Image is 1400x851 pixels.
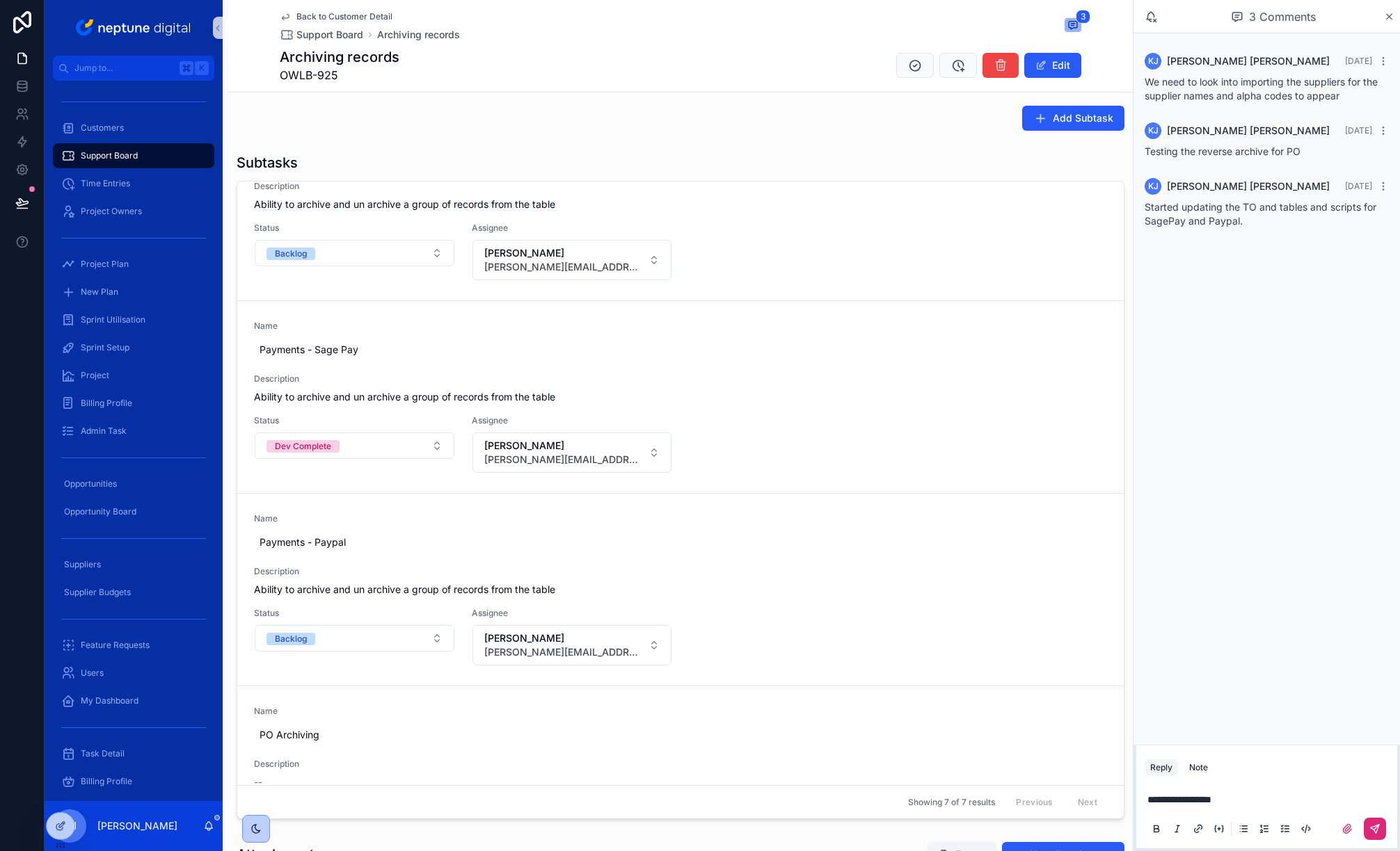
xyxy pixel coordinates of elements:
[73,17,195,39] img: App logo
[254,608,455,619] span: Status
[1053,111,1113,125] span: Add Subtask
[255,625,454,651] button: Select Button
[1148,56,1159,67] span: KJ
[484,439,644,453] span: [PERSON_NAME]
[254,759,1107,770] span: Description
[53,199,214,224] a: Project Owners
[81,425,127,437] span: Admin Task
[53,171,214,196] a: Time Entries
[53,56,214,81] button: Jump to...K
[53,335,214,360] a: Sprint Setup
[254,373,1107,384] span: Description
[1345,56,1372,66] span: [DATE]
[484,645,644,659] span: [PERSON_NAME][EMAIL_ADDRESS][PERSON_NAME][DOMAIN_NAME]
[81,259,129,270] span: Project Plan
[255,240,454,266] button: Select Button
[53,580,214,605] a: Supplier Budgets
[484,631,644,645] span: [PERSON_NAME]
[53,419,214,444] a: Admin Task
[254,197,1107,211] span: Ability to archive and un archive a group of records from the table
[53,363,214,388] a: Project
[484,246,644,260] span: [PERSON_NAME]
[275,248,307,260] div: Backlog
[53,660,214,686] a: Users
[280,47,399,67] h1: Archiving records
[81,122,124,133] span: Customers
[254,566,1107,577] span: Description
[275,440,331,453] div: Dev Complete
[472,625,672,665] button: Select Button
[81,776,132,787] span: Billing Profile
[97,819,177,833] p: [PERSON_NAME]
[254,222,455,234] span: Status
[275,633,307,645] div: Backlog
[53,633,214,658] a: Feature Requests
[1145,201,1376,227] span: Started updating the TO and tables and scripts for SagePay and Paypal.
[280,11,392,22] a: Back to Customer Detail
[81,206,142,217] span: Project Owners
[255,432,454,459] button: Select Button
[472,222,673,234] span: Assignee
[1148,181,1159,192] span: KJ
[81,398,132,409] span: Billing Profile
[196,63,207,74] span: K
[260,728,1101,742] span: PO Archiving
[1249,8,1316,25] span: 3 Comments
[260,343,1101,357] span: Payments - Sage Pay
[1145,145,1300,157] span: Testing the reverse archive for PO
[53,115,214,140] a: Customers
[254,583,1107,597] span: Ability to archive and un archive a group of records from the table
[908,797,995,808] span: Showing 7 of 7 results
[53,252,214,277] a: Project Plan
[1065,18,1081,35] button: 3
[254,415,455,426] span: Status
[280,28,363,42] a: Support Board
[53,471,214,496] a: Opportunities
[81,695,138,706] span: My Dashboard
[472,415,673,426] span: Assignee
[53,279,214,305] a: New Plan
[64,506,136,517] span: Opportunity Board
[53,769,214,794] a: Billing Profile
[296,28,363,42] span: Support Board
[280,67,399,83] span: OWLB-925
[74,63,174,74] span: Jump to...
[1148,125,1159,136] span: KJ
[1345,125,1372,136] span: [DATE]
[377,28,460,42] a: Archiving records
[1022,106,1124,131] button: Add Subtask
[237,153,298,172] h1: Subtasks
[1076,10,1090,24] span: 3
[81,150,138,161] span: Support Board
[64,587,131,598] span: Supplier Budgets
[1167,124,1330,138] span: [PERSON_NAME] [PERSON_NAME]
[296,11,392,22] span: Back to Customer Detail
[1167,54,1330,68] span: [PERSON_NAME] [PERSON_NAME]
[64,559,101,570] span: Suppliers
[484,453,644,467] span: [PERSON_NAME][EMAIL_ADDRESS][PERSON_NAME][DOMAIN_NAME]
[254,390,1107,404] span: Ability to archive and un archive a group of records from the table
[53,307,214,332] a: Sprint Utilisation
[45,81,223,801] div: scrollable content
[53,499,214,524] a: Opportunity Board
[472,608,673,619] span: Assignee
[254,513,1107,524] span: Name
[53,552,214,577] a: Suppliers
[81,178,130,189] span: Time Entries
[254,775,262,789] span: --
[53,688,214,713] a: My Dashboard
[81,640,150,651] span: Feature Requests
[472,240,672,280] button: Select Button
[254,706,1107,717] span: Name
[1145,759,1178,776] button: Reply
[81,748,125,759] span: Task Detail
[81,314,145,325] span: Sprint Utilisation
[1167,179,1330,193] span: [PERSON_NAME] [PERSON_NAME]
[53,143,214,168] a: Support Board
[1145,76,1378,102] span: We need to look into importing the suppliers for the supplier names and alpha codes to appear
[81,370,109,381] span: Project
[260,535,1101,549] span: Payments - Paypal
[81,667,104,679] span: Users
[1024,53,1081,78] button: Edit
